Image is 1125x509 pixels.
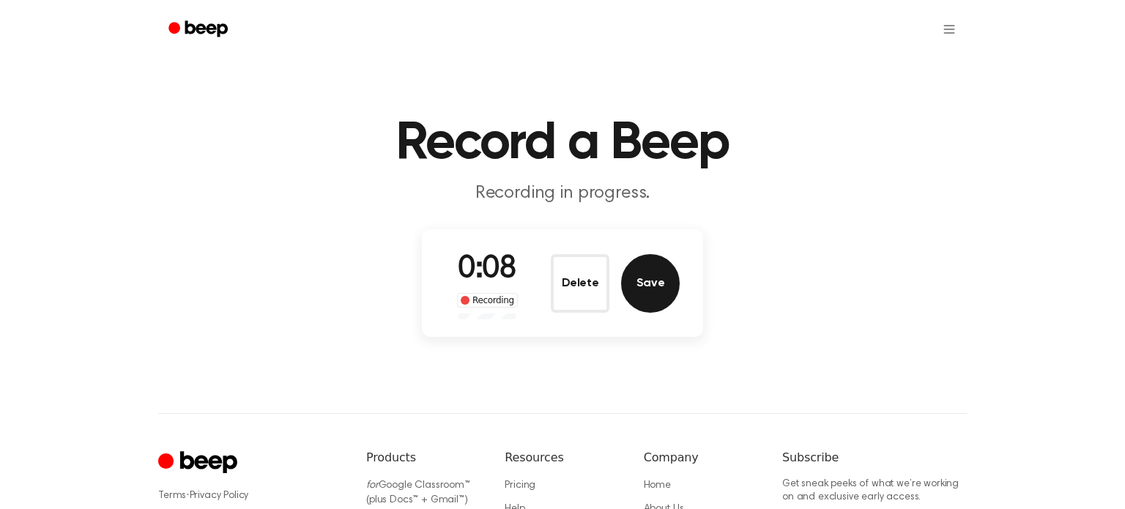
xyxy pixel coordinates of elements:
span: 0:08 [458,254,516,285]
a: forGoogle Classroom™ (plus Docs™ + Gmail™) [366,480,470,505]
i: for [366,480,379,491]
h6: Company [644,449,759,467]
button: Save Audio Record [621,254,680,313]
h1: Record a Beep [187,117,937,170]
button: Delete Audio Record [551,254,609,313]
p: Recording in progress. [281,182,844,206]
a: Terms [158,491,186,501]
div: · [158,488,343,503]
h6: Products [366,449,481,467]
a: Privacy Policy [190,491,249,501]
h6: Subscribe [782,449,967,467]
a: Beep [158,15,241,44]
button: Open menu [932,12,967,47]
div: Recording [457,293,518,308]
a: Cruip [158,449,241,478]
a: Home [644,480,671,491]
p: Get sneak peeks of what we’re working on and exclusive early access. [782,478,967,504]
a: Pricing [505,480,535,491]
h6: Resources [505,449,620,467]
